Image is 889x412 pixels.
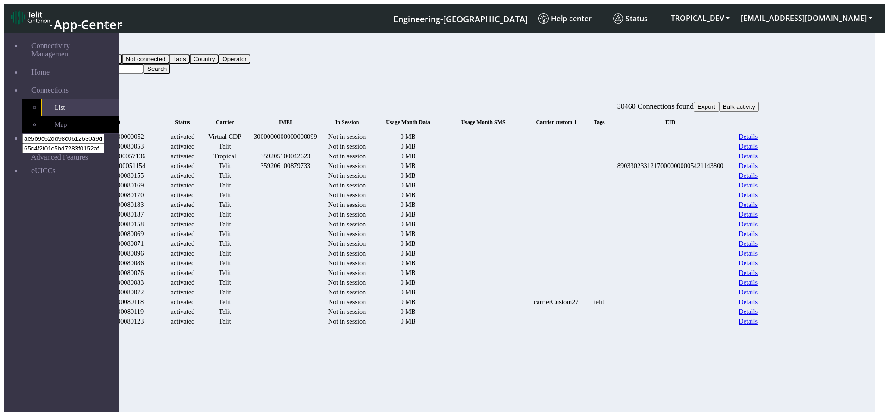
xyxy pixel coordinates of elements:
[401,162,416,169] span: 0 MB
[328,230,366,237] span: Not in session
[739,143,758,150] a: Details
[54,16,122,33] span: App Center
[204,298,246,306] div: Telit
[170,240,194,247] span: activated
[665,119,675,125] span: EID
[62,334,759,400] nav: Connections list navigation
[22,63,119,81] a: Home
[204,133,246,141] div: Virtual CDP
[739,318,758,325] a: Details
[538,13,592,24] span: Help center
[190,54,219,64] button: Country
[594,119,605,125] span: Tags
[328,259,366,267] span: Not in session
[170,220,194,228] span: activated
[328,298,366,306] span: Not in session
[328,250,366,257] span: Not in session
[170,211,194,218] span: activated
[401,181,416,189] span: 0 MB
[328,162,366,169] span: Not in session
[665,10,735,26] button: TROPICAL_DEV
[328,201,366,208] span: Not in session
[739,288,758,296] a: Details
[204,259,246,267] div: Telit
[144,64,170,74] button: Search
[613,13,648,24] span: Status
[739,279,758,287] a: Details
[170,250,194,257] span: activated
[204,240,246,248] div: Telit
[401,308,416,315] span: 0 MB
[170,259,194,267] span: activated
[401,269,416,276] span: 0 MB
[401,250,416,257] span: 0 MB
[739,269,758,277] a: Details
[401,230,416,237] span: 0 MB
[538,13,549,24] img: knowledge.svg
[62,94,759,102] div: Connections
[401,211,416,218] span: 0 MB
[170,230,194,237] span: activated
[335,119,359,125] span: In Session
[401,288,416,296] span: 0 MB
[723,103,755,110] span: Bulk activity
[328,133,366,140] span: Not in session
[393,10,527,27] a: Your current platform instance
[401,240,416,247] span: 0 MB
[204,269,246,277] div: Telit
[204,181,246,189] div: Telit
[170,298,194,306] span: activated
[739,172,758,180] a: Details
[170,152,194,160] span: activated
[204,201,246,209] div: Telit
[739,191,758,199] a: Details
[204,250,246,257] div: Telit
[219,54,250,64] button: Operator
[536,119,576,125] span: Carrier custom 1
[739,220,758,228] a: Details
[739,240,758,248] a: Details
[170,201,194,208] span: activated
[175,119,190,125] span: Status
[204,162,246,170] div: Telit
[739,211,758,218] a: Details
[204,279,246,287] div: Telit
[401,318,416,325] span: 0 MB
[328,269,366,276] span: Not in session
[204,211,246,218] div: Telit
[401,133,416,140] span: 0 MB
[216,119,234,125] span: Carrier
[31,86,69,94] span: Connections
[401,152,416,160] span: 0 MB
[401,143,416,150] span: 0 MB
[204,308,246,316] div: Telit
[401,220,416,228] span: 0 MB
[593,298,606,306] div: telit
[122,54,169,64] button: Not connected
[739,259,758,267] a: Details
[697,103,715,110] span: Export
[401,172,416,179] span: 0 MB
[328,288,366,296] span: Not in session
[328,152,366,160] span: Not in session
[328,240,366,247] span: Not in session
[204,143,246,150] div: Telit
[522,298,591,306] div: carrierCustom27
[607,162,733,170] div: 89033023312170000000005421143800
[739,298,758,306] a: Details
[170,162,194,169] span: activated
[170,279,194,286] span: activated
[328,279,366,286] span: Not in session
[204,318,246,325] div: Telit
[386,119,430,125] span: Usage Month Data
[739,133,758,141] a: Details
[22,37,119,63] a: Connectivity Management
[170,191,194,199] span: activated
[55,121,67,129] span: Map
[613,13,623,24] img: status.svg
[328,172,366,179] span: Not in session
[328,220,366,228] span: Not in session
[248,162,323,170] div: 359206100879733
[328,318,366,325] span: Not in session
[204,191,246,199] div: Telit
